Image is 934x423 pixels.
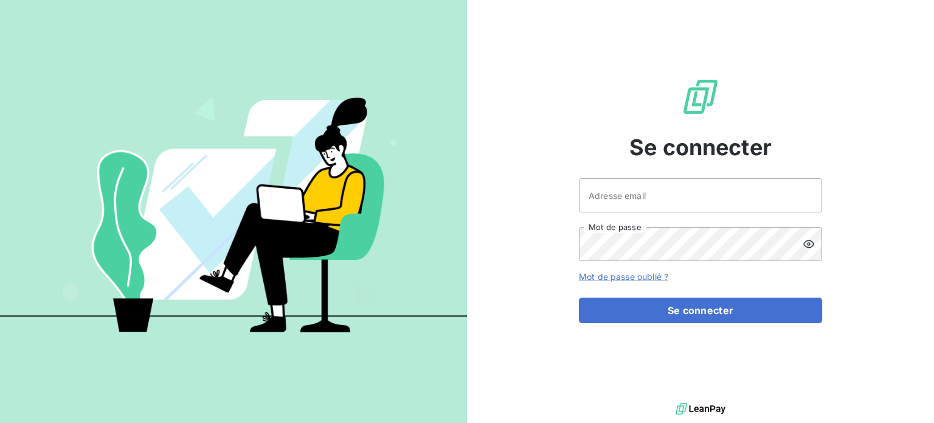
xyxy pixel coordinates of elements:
[579,271,668,282] a: Mot de passe oublié ?
[579,298,822,323] button: Se connecter
[681,77,720,116] img: Logo LeanPay
[629,131,772,164] span: Se connecter
[676,400,725,418] img: logo
[579,178,822,212] input: placeholder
